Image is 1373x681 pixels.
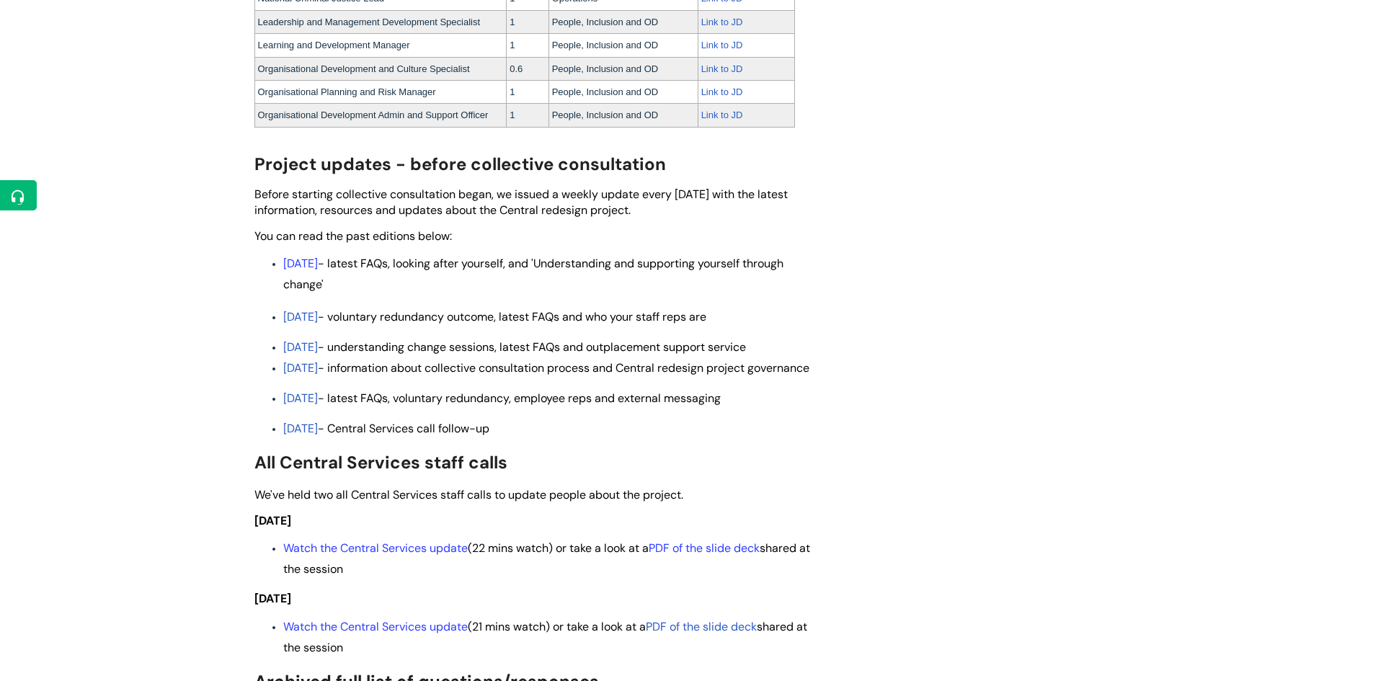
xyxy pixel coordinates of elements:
span: Before starting collective consultation began, we issued a weekly update every [DATE] with the la... [254,187,788,218]
td: Leadership and Management Development Specialist [254,10,507,33]
a: Link to JD [701,17,743,27]
span: [DATE] [254,513,291,528]
a: Link to JD [701,40,743,50]
td: People, Inclusion and OD [548,81,698,104]
span: All Central Services staff calls [254,451,507,473]
td: People, Inclusion and OD [548,34,698,57]
a: Watch the Central Services update [283,619,468,634]
span: - latest FAQs, looking after yourself, and 'Understanding and supporting yourself through change' [283,256,783,292]
td: People, Inclusion and OD [548,57,698,80]
a: [DATE] [283,309,318,324]
span: [DATE] [254,591,291,606]
a: [DATE] [283,421,318,436]
span: - understanding change sessions, latest FAQs and outplacement support service [283,339,746,355]
span: - information about collective consultation process and Central redesign project governance [283,360,809,375]
td: 1 [507,104,548,127]
span: - voluntary redundancy outcome, latest FAQs and who your staff reps are [283,309,706,324]
span: (22 mins watch) or t [283,540,810,577]
a: PDF of the slide deck [649,540,760,556]
a: [DATE] [283,339,318,355]
span: - latest FAQs, voluntary redundancy, employee reps and external messaging [283,391,721,406]
td: People, Inclusion and OD [548,10,698,33]
td: 1 [507,10,548,33]
span: Project updates - before collective consultation [254,153,666,175]
span: (21 mins watch) or t [283,619,807,655]
a: [DATE] [283,360,318,375]
td: Learning and Development Manager [254,34,507,57]
a: PDF of the slide deck [646,619,757,634]
td: Organisational Development and Culture Specialist [254,57,507,80]
td: 1 [507,34,548,57]
a: Watch the Central Services update [283,540,468,556]
td: Organisational Planning and Risk Manager [254,81,507,104]
span: - Central Services call follow-up [283,421,489,436]
span: We've held two all Central Services staff calls to update people about the project. [254,487,683,502]
a: Link to JD [701,110,743,120]
a: [DATE] [283,391,318,406]
td: 1 [507,81,548,104]
a: Link to JD [701,63,743,74]
td: People, Inclusion and OD [548,104,698,127]
a: [DATE] [283,256,318,271]
a: Link to JD [701,86,743,97]
td: 0.6 [507,57,548,80]
span: You can read the past editions below: [254,228,452,244]
td: Organisational Development Admin and Support Officer [254,104,507,127]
